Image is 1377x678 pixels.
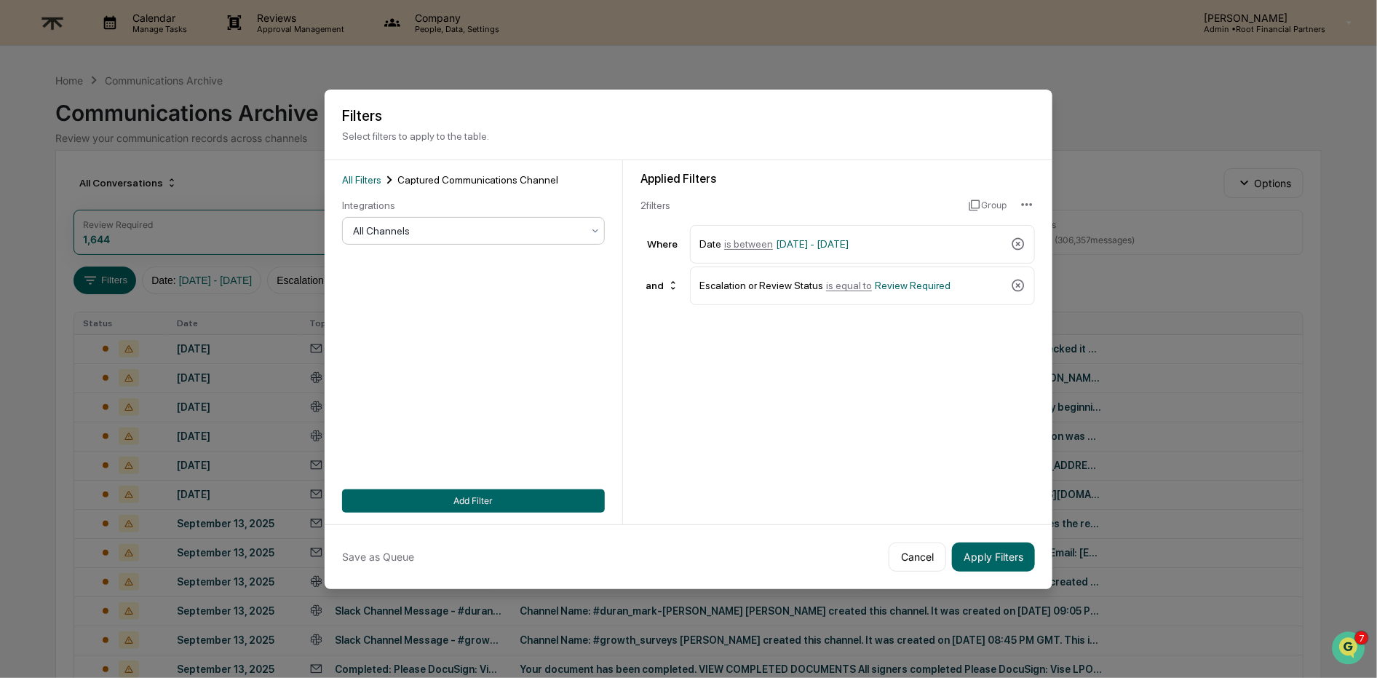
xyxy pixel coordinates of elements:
[342,130,1035,142] p: Select filters to apply to the table.
[15,299,26,311] div: 🖐️
[15,224,38,247] img: Alexandra Stickelman
[342,174,381,186] span: All Filters
[45,237,118,249] span: [PERSON_NAME]
[969,194,1007,217] button: Group
[31,111,57,138] img: 8933085812038_c878075ebb4cc5468115_72.jpg
[15,162,98,173] div: Past conversations
[226,159,265,176] button: See all
[9,320,98,346] a: 🔎Data Lookup
[640,238,684,250] div: Where
[15,111,41,138] img: 1746055101610-c473b297-6a78-478c-a979-82029cc54cd1
[889,543,946,572] button: Cancel
[29,326,92,340] span: Data Lookup
[106,299,117,311] div: 🗄️
[397,174,558,186] span: Captured Communications Channel
[699,232,1005,257] div: Date
[826,280,872,291] span: is equal to
[100,292,186,318] a: 🗄️Attestations
[342,543,414,572] button: Save as Queue
[15,327,26,339] div: 🔎
[247,116,265,133] button: Start new chat
[29,298,94,312] span: Preclearance
[342,489,605,513] button: Add Filter
[121,198,126,210] span: •
[66,126,200,138] div: We're available if you need us!
[129,198,159,210] span: [DATE]
[129,237,159,249] span: Sep 11
[103,360,176,372] a: Powered byPylon
[640,274,685,297] div: and
[699,273,1005,299] div: Escalation or Review Status
[120,298,180,312] span: Attestations
[724,238,773,250] span: is between
[15,184,38,208] img: Jack Rasmussen
[952,543,1035,572] button: Apply Filters
[15,31,265,54] p: How can we help?
[640,200,957,211] div: 2 filter s
[1330,630,1370,669] iframe: Open customer support
[121,237,126,249] span: •
[875,280,951,291] span: Review Required
[29,199,41,210] img: 1746055101610-c473b297-6a78-478c-a979-82029cc54cd1
[9,292,100,318] a: 🖐️Preclearance
[640,172,1035,186] div: Applied Filters
[45,198,118,210] span: [PERSON_NAME]
[145,361,176,372] span: Pylon
[66,111,239,126] div: Start new chat
[342,200,605,211] div: Integrations
[342,107,1035,125] h2: Filters
[776,238,849,250] span: [DATE] - [DATE]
